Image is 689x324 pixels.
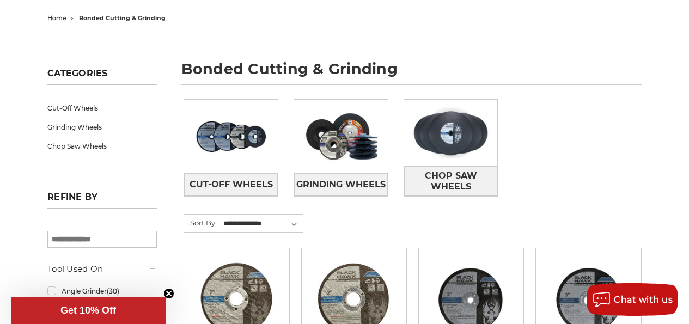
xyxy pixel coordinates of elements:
[404,166,498,196] a: Chop Saw Wheels
[587,283,678,316] button: Chat with us
[184,215,217,231] label: Sort By:
[294,173,388,196] a: Grinding Wheels
[184,103,278,169] img: Cut-Off Wheels
[47,14,66,22] a: home
[60,305,116,316] span: Get 10% Off
[47,192,157,209] h5: Refine by
[47,68,157,85] h5: Categories
[294,103,388,169] img: Grinding Wheels
[404,100,498,166] img: Chop Saw Wheels
[47,282,157,301] a: Angle Grinder
[47,262,157,276] h5: Tool Used On
[11,297,166,324] div: Get 10% OffClose teaser
[405,167,497,196] span: Chop Saw Wheels
[181,62,642,85] h1: bonded cutting & grinding
[184,173,278,196] a: Cut-Off Wheels
[47,99,157,118] a: Cut-Off Wheels
[47,137,157,156] a: Chop Saw Wheels
[163,288,174,299] button: Close teaser
[222,216,303,232] select: Sort By:
[79,14,166,22] span: bonded cutting & grinding
[47,118,157,137] a: Grinding Wheels
[107,287,119,295] span: (30)
[296,175,386,194] span: Grinding Wheels
[190,175,273,194] span: Cut-Off Wheels
[614,295,673,305] span: Chat with us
